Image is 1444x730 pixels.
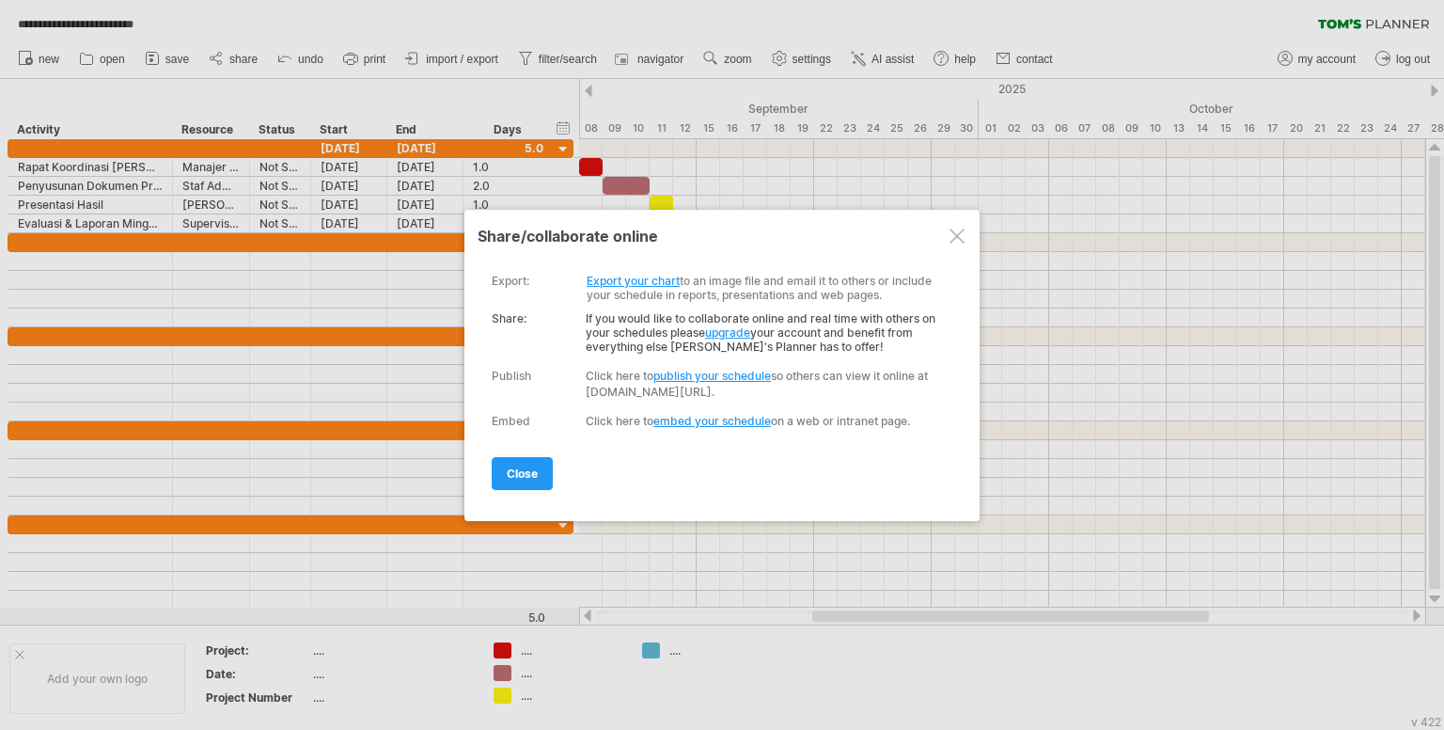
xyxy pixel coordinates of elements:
div: share/collaborate online [478,227,966,246]
span: close [507,467,538,481]
a: publish your schedule [653,369,771,383]
a: Export your chart [587,274,680,288]
div: to an image file and email it to others or include your schedule in reports, presentations and we... [492,260,944,302]
div: Embed [492,414,530,428]
a: embed your schedule [653,414,771,428]
div: Click here to on a web or intranet page. [586,414,944,428]
div: Publish [492,369,531,383]
strong: Share: [492,311,526,325]
div: Click here to so others can view it online at [DOMAIN_NAME][URL]. [586,368,944,400]
a: close [492,457,553,490]
a: upgrade [705,325,750,340]
div: If you would like to collaborate online and real time with others on your schedules please your a... [492,302,944,354]
div: export: [492,274,529,288]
